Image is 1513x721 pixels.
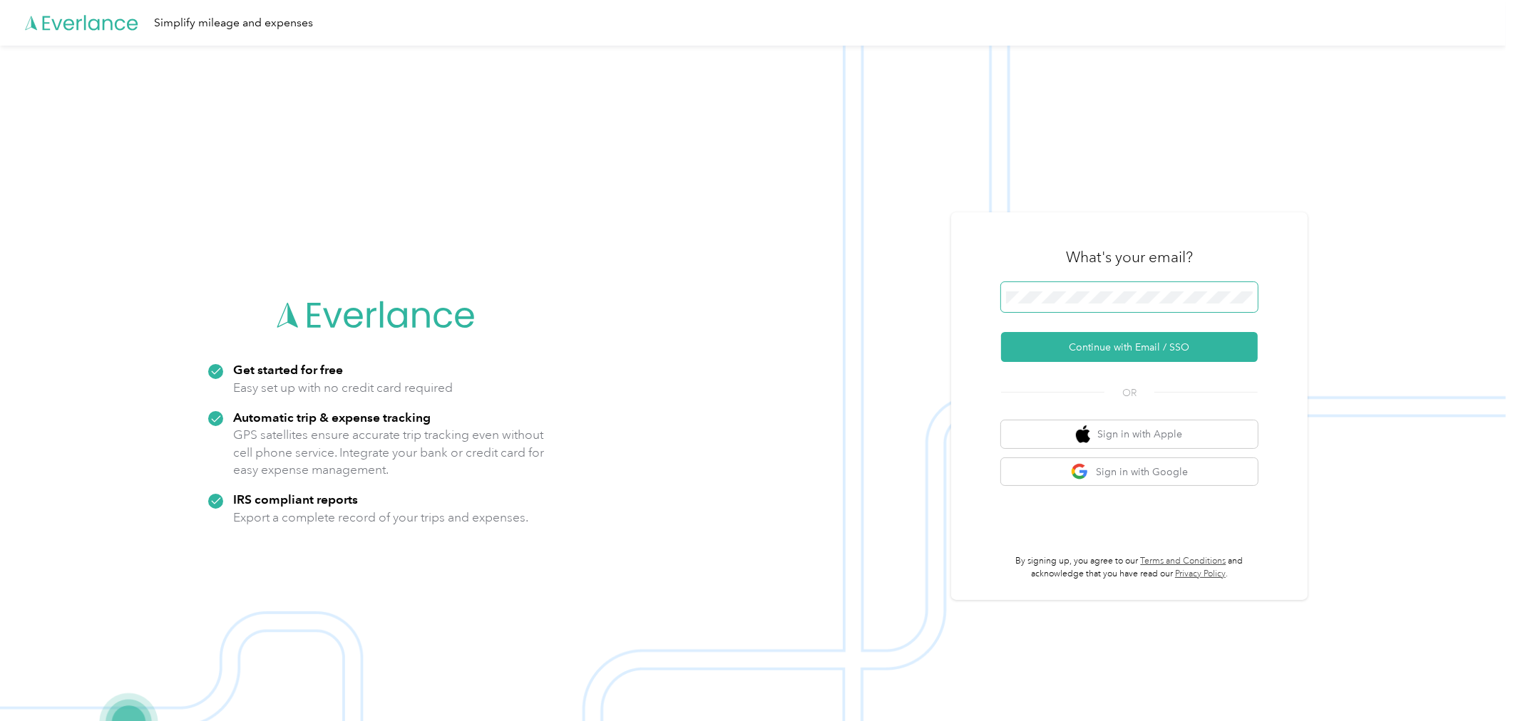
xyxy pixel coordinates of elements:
h3: What's your email? [1066,247,1193,267]
button: google logoSign in with Google [1001,458,1258,486]
p: By signing up, you agree to our and acknowledge that you have read our . [1001,555,1258,580]
strong: Get started for free [233,362,343,377]
button: apple logoSign in with Apple [1001,420,1258,448]
strong: Automatic trip & expense tracking [233,410,431,425]
p: Easy set up with no credit card required [233,379,453,397]
span: OR [1104,385,1154,400]
img: google logo [1071,463,1089,481]
a: Privacy Policy [1175,569,1226,579]
button: Continue with Email / SSO [1001,332,1258,362]
p: Export a complete record of your trips and expenses. [233,509,528,527]
p: GPS satellites ensure accurate trip tracking even without cell phone service. Integrate your bank... [233,426,545,479]
div: Simplify mileage and expenses [154,14,313,32]
strong: IRS compliant reports [233,492,358,507]
img: apple logo [1076,425,1090,443]
a: Terms and Conditions [1141,556,1226,566]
